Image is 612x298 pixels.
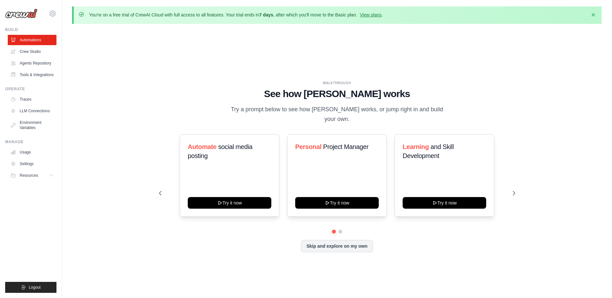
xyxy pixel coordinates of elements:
[403,197,486,209] button: Try it now
[295,143,321,150] span: Personal
[5,9,37,18] img: Logo
[5,27,56,32] div: Build
[8,106,56,116] a: LLM Connections
[301,240,373,252] button: Skip and explore on my own
[8,94,56,104] a: Traces
[20,173,38,178] span: Resources
[8,117,56,133] a: Environment Variables
[8,147,56,157] a: Usage
[360,12,381,17] a: View plans
[5,282,56,293] button: Logout
[8,159,56,169] a: Settings
[29,285,41,290] span: Logout
[5,139,56,144] div: Manage
[323,143,368,150] span: Project Manager
[229,105,446,124] p: Try a prompt below to see how [PERSON_NAME] works, or jump right in and build your own.
[8,35,56,45] a: Automations
[403,143,454,159] span: and Skill Development
[159,81,515,85] div: WALKTHROUGH
[159,88,515,100] h1: See how [PERSON_NAME] works
[5,86,56,92] div: Operate
[8,170,56,181] button: Resources
[8,70,56,80] a: Tools & Integrations
[8,58,56,68] a: Agents Repository
[259,12,273,17] strong: 7 days
[403,143,429,150] span: Learning
[188,143,216,150] span: Automate
[8,46,56,57] a: Crew Studio
[188,143,253,159] span: social media posting
[295,197,379,209] button: Try it now
[188,197,271,209] button: Try it now
[89,12,383,18] p: You're on a free trial of CrewAI Cloud with full access to all features. Your trial ends in , aft...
